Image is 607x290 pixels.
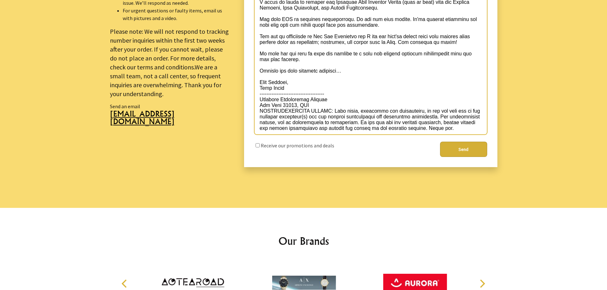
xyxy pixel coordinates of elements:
[261,142,334,149] label: Receive our promotions and deals
[123,7,229,22] li: For urgent questions or faulty items, email us with pictures and a video.
[110,103,140,110] span: Send an email
[440,142,487,157] button: Send
[110,27,229,98] big: Please note: We will not respond to tracking number inquiries within the first two weeks after yo...
[115,233,492,249] h2: Our Brands
[110,110,229,130] a: [EMAIL_ADDRESS][DOMAIN_NAME]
